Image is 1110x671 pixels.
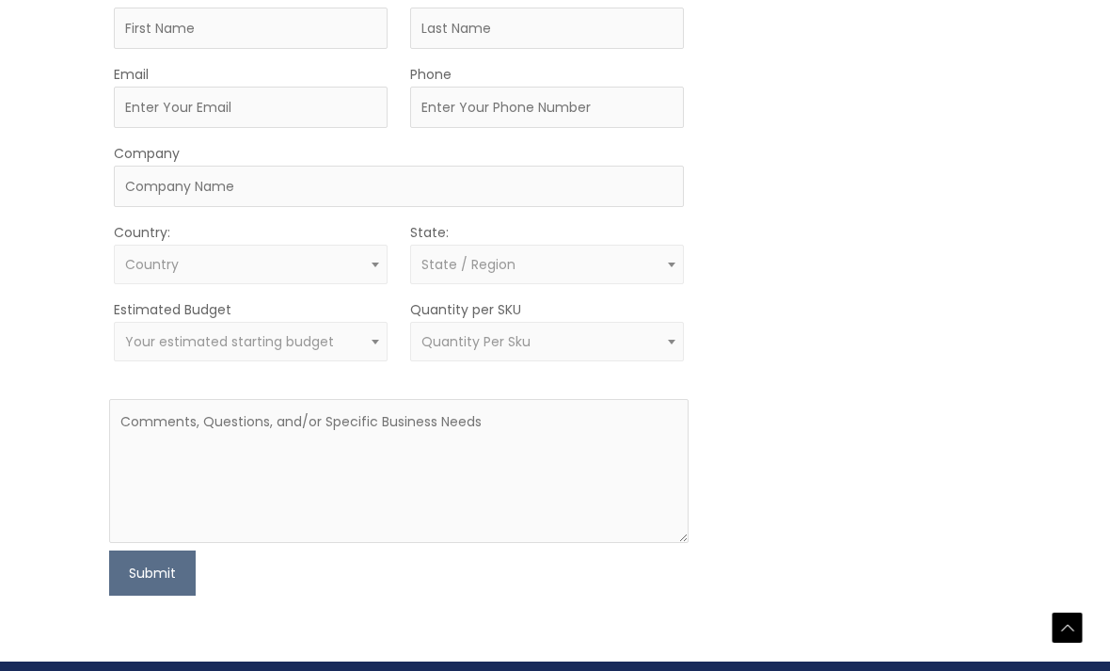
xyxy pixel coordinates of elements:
label: Phone [410,66,452,85]
input: Company Name [114,167,684,208]
label: Quantity per SKU [410,301,521,320]
input: Enter Your Email [114,88,388,129]
label: Email [114,66,149,85]
span: State / Region [421,256,515,275]
input: Enter Your Phone Number [410,88,684,129]
input: Last Name [410,8,684,50]
label: Country: [114,224,170,243]
button: Submit [109,551,196,597]
label: Company [114,145,180,164]
span: Country [125,256,179,275]
span: Quantity Per Sku [421,333,531,352]
span: Your estimated starting budget [125,333,334,352]
label: Estimated Budget [114,301,231,320]
label: State: [410,224,449,243]
input: First Name [114,8,388,50]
